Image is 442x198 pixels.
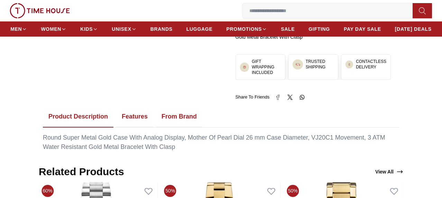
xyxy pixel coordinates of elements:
[112,23,136,35] a: UNISEX
[344,26,381,32] span: PAY DAY SALE
[164,185,176,197] span: 50%
[10,23,27,35] a: MEN
[287,185,299,197] span: 50%
[281,26,295,32] span: SALE
[150,23,173,35] a: BRANDS
[395,23,432,35] a: [DATE] DEALS
[309,23,330,35] a: GIFTING
[80,23,98,35] a: KIDS
[43,133,399,152] div: Round Super Metal Gold Case With Analog Display, Mother Of Pearl Dial 26 mm Case Diameter, VJ20C1...
[374,167,405,177] a: View All
[375,168,403,175] div: View All
[112,26,131,32] span: UNISEX
[10,3,70,18] img: ...
[395,26,432,32] span: [DATE] DEALS
[344,23,381,35] a: PAY DAY SALE
[186,26,213,32] span: LUGGAGE
[42,185,54,197] span: 60%
[43,106,113,128] button: Product Description
[243,65,246,69] img: ...
[39,166,124,178] h2: Related Products
[306,59,334,70] h3: TRUSTED SHIPPING
[309,26,330,32] span: GIFTING
[41,26,61,32] span: WOMEN
[226,23,267,35] a: PROMOTIONS
[236,94,270,101] span: Share To Friends
[356,59,386,70] h3: CONTACTLESS DELIVERY
[226,26,262,32] span: PROMOTIONS
[156,106,202,128] button: From Brand
[10,26,22,32] span: MEN
[116,106,153,128] button: Features
[41,23,66,35] a: WOMEN
[186,23,213,35] a: LUGGAGE
[348,63,351,66] img: ...
[150,26,173,32] span: BRANDS
[252,59,281,75] h3: GIFT WRAPPING INCLUDED
[80,26,93,32] span: KIDS
[281,23,295,35] a: SALE
[295,62,300,67] img: ...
